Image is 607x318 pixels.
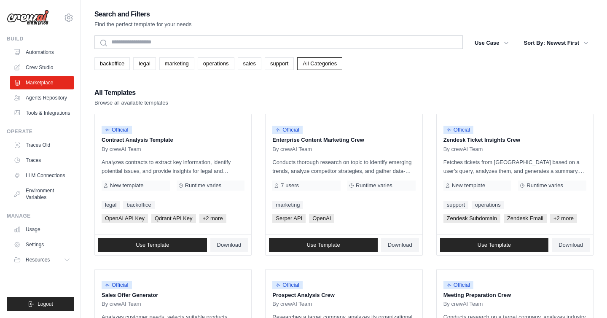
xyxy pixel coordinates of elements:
[452,182,485,189] span: New template
[281,182,299,189] span: 7 users
[133,57,156,70] a: legal
[10,91,74,105] a: Agents Repository
[269,238,378,252] a: Use Template
[94,20,192,29] p: Find the perfect template for your needs
[7,297,74,311] button: Logout
[10,184,74,204] a: Environment Variables
[472,201,504,209] a: operations
[102,291,244,299] p: Sales Offer Generator
[381,238,419,252] a: Download
[550,214,577,223] span: +2 more
[272,126,303,134] span: Official
[159,57,194,70] a: marketing
[519,35,594,51] button: Sort By: Newest First
[94,8,192,20] h2: Search and Filters
[443,126,474,134] span: Official
[102,201,120,209] a: legal
[559,242,583,248] span: Download
[504,214,547,223] span: Zendesk Email
[199,214,226,223] span: +2 more
[38,301,53,307] span: Logout
[272,146,312,153] span: By crewAI Team
[102,301,141,307] span: By crewAI Team
[10,169,74,182] a: LLM Connections
[443,158,586,175] p: Fetches tickets from [GEOGRAPHIC_DATA] based on a user's query, analyzes them, and generates a su...
[272,291,415,299] p: Prospect Analysis Crew
[110,182,143,189] span: New template
[443,214,500,223] span: Zendesk Subdomain
[478,242,511,248] span: Use Template
[272,158,415,175] p: Conducts thorough research on topic to identify emerging trends, analyze competitor strategies, a...
[443,201,468,209] a: support
[265,57,294,70] a: support
[10,253,74,267] button: Resources
[356,182,392,189] span: Runtime varies
[10,61,74,74] a: Crew Studio
[94,87,168,99] h2: All Templates
[7,10,49,26] img: Logo
[443,281,474,289] span: Official
[102,158,244,175] p: Analyzes contracts to extract key information, identify potential issues, and provide insights fo...
[440,238,549,252] a: Use Template
[7,213,74,219] div: Manage
[10,238,74,251] a: Settings
[102,146,141,153] span: By crewAI Team
[210,238,248,252] a: Download
[470,35,514,51] button: Use Case
[443,136,586,144] p: Zendesk Ticket Insights Crew
[443,301,483,307] span: By crewAI Team
[526,182,563,189] span: Runtime varies
[136,242,169,248] span: Use Template
[10,223,74,236] a: Usage
[198,57,234,70] a: operations
[443,291,586,299] p: Meeting Preparation Crew
[10,138,74,152] a: Traces Old
[217,242,242,248] span: Download
[272,301,312,307] span: By crewAI Team
[297,57,342,70] a: All Categories
[185,182,222,189] span: Runtime varies
[10,154,74,167] a: Traces
[94,57,130,70] a: backoffice
[10,76,74,89] a: Marketplace
[10,46,74,59] a: Automations
[272,201,303,209] a: marketing
[306,242,340,248] span: Use Template
[388,242,412,248] span: Download
[7,128,74,135] div: Operate
[123,201,154,209] a: backoffice
[94,99,168,107] p: Browse all available templates
[102,214,148,223] span: OpenAI API Key
[10,106,74,120] a: Tools & Integrations
[102,136,244,144] p: Contract Analysis Template
[102,281,132,289] span: Official
[7,35,74,42] div: Build
[151,214,196,223] span: Qdrant API Key
[98,238,207,252] a: Use Template
[309,214,334,223] span: OpenAI
[272,136,415,144] p: Enterprise Content Marketing Crew
[443,146,483,153] span: By crewAI Team
[552,238,590,252] a: Download
[272,214,306,223] span: Serper API
[272,281,303,289] span: Official
[102,126,132,134] span: Official
[238,57,261,70] a: sales
[26,256,50,263] span: Resources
